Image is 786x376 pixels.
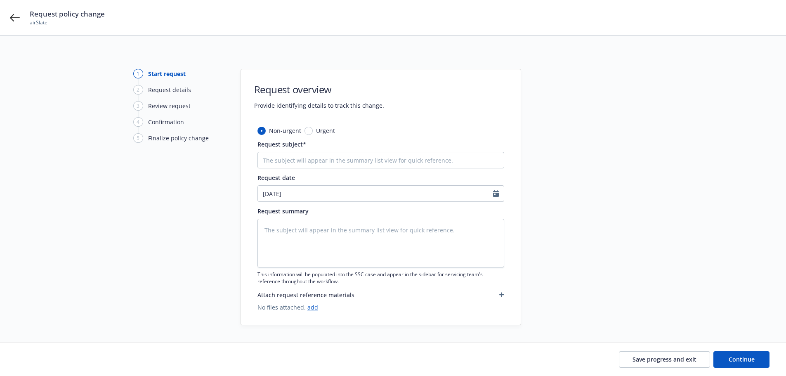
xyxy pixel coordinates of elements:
span: Request date [257,174,295,182]
div: 5 [133,133,143,143]
div: 3 [133,101,143,111]
div: Start request [148,69,186,78]
div: Confirmation [148,118,184,126]
button: Save progress and exit [619,351,710,368]
h1: Request overview [254,83,384,96]
span: No files attached. [257,303,504,312]
input: MM/DD/YYYY [258,186,493,201]
div: Finalize policy change [148,134,209,142]
span: This information will be populated into the SSC case and appear in the sidebar for servicing team... [257,271,504,285]
span: Urgent [316,126,335,135]
span: Request summary [257,207,309,215]
div: Review request [148,102,191,110]
input: Urgent [304,127,313,135]
input: The subject will appear in the summary list view for quick reference. [257,152,504,168]
span: Continue [729,355,755,363]
span: Save progress and exit [633,355,696,363]
svg: Calendar [493,190,499,197]
span: airSlate [30,19,105,26]
div: Request details [148,85,191,94]
span: Non-urgent [269,126,301,135]
div: 2 [133,85,143,95]
div: 1 [133,69,143,78]
span: Request subject* [257,140,306,148]
a: add [307,303,318,311]
div: 4 [133,117,143,127]
button: Continue [713,351,769,368]
span: Provide identifying details to track this change. [254,101,384,110]
span: Request policy change [30,9,105,19]
input: Non-urgent [257,127,266,135]
span: Attach request reference materials [257,291,354,299]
